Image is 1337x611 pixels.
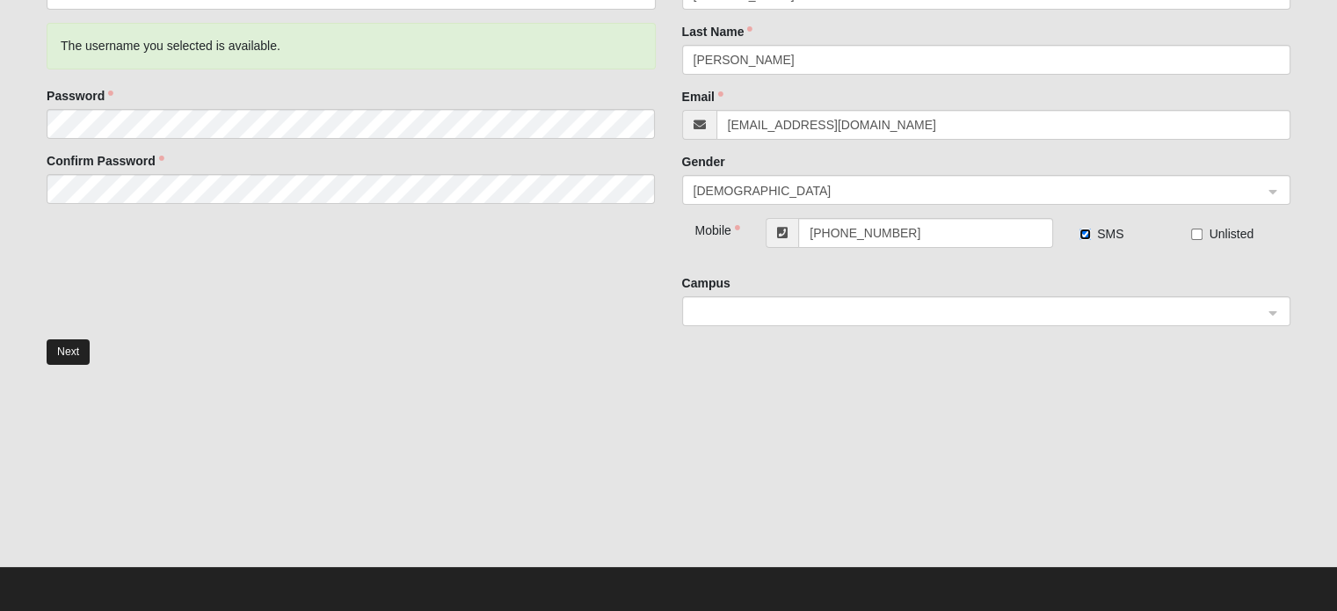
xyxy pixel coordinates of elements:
[682,88,723,105] label: Email
[682,153,725,171] label: Gender
[682,23,753,40] label: Last Name
[694,181,1263,200] span: Male
[47,87,113,105] label: Password
[47,152,164,170] label: Confirm Password
[1097,227,1123,241] span: SMS
[47,339,90,365] button: Next
[682,274,730,292] label: Campus
[1191,229,1203,240] input: Unlisted
[1209,227,1253,241] span: Unlisted
[47,23,655,69] div: The username you selected is available.
[1079,229,1091,240] input: SMS
[682,218,733,239] div: Mobile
